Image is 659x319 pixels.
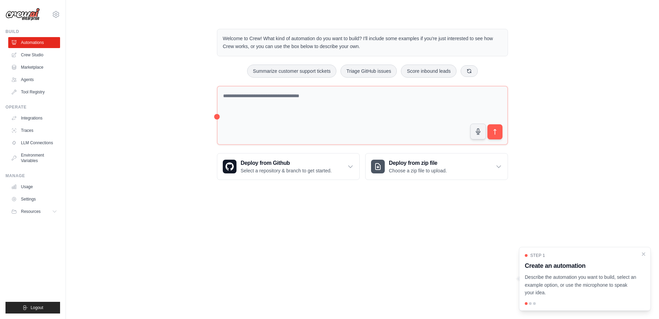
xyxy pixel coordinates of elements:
button: Resources [8,206,60,217]
a: Settings [8,194,60,205]
p: Describe the automation you want to build, select an example option, or use the microphone to spe... [525,273,637,297]
button: Logout [5,302,60,314]
button: Score inbound leads [401,65,456,78]
button: Triage GitHub issues [340,65,397,78]
a: Crew Studio [8,49,60,60]
a: Traces [8,125,60,136]
div: Build [5,29,60,34]
span: Step 1 [530,253,545,258]
a: Automations [8,37,60,48]
div: Manage [5,173,60,179]
a: Tool Registry [8,87,60,98]
a: LLM Connections [8,137,60,148]
a: Integrations [8,113,60,124]
p: Choose a zip file to upload. [389,167,447,174]
a: Environment Variables [8,150,60,166]
a: Marketplace [8,62,60,73]
p: Select a repository & branch to get started. [241,167,332,174]
h3: Deploy from zip file [389,159,447,167]
a: Agents [8,74,60,85]
h3: Deploy from Github [241,159,332,167]
div: Operate [5,104,60,110]
a: Usage [8,181,60,192]
button: Summarize customer support tickets [247,65,336,78]
img: Logo [5,8,40,21]
button: Close walkthrough [641,251,646,257]
p: Welcome to Crew! What kind of automation do you want to build? I'll include some examples if you'... [223,35,502,50]
span: Resources [21,209,41,214]
h3: Create an automation [525,261,637,271]
span: Logout [31,305,43,310]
